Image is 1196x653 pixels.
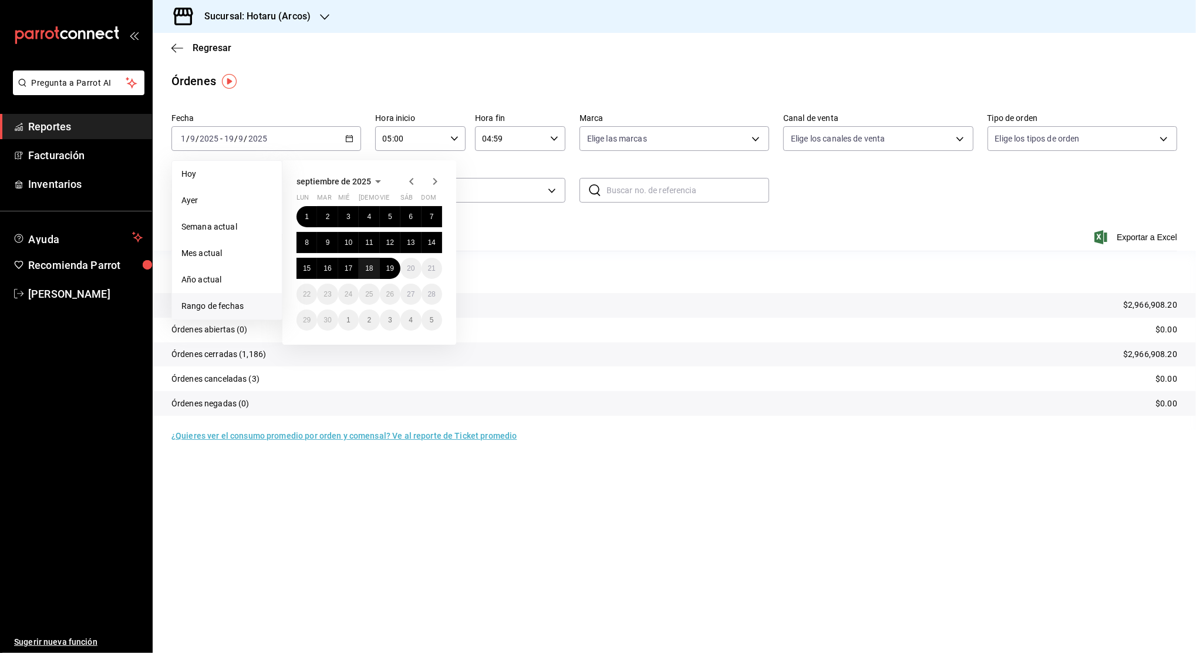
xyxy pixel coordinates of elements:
[587,133,647,144] span: Elige las marcas
[386,238,394,247] abbr: 12 de septiembre de 2025
[28,257,143,273] span: Recomienda Parrot
[988,115,1177,123] label: Tipo de orden
[1123,348,1177,361] p: $2,966,908.20
[422,258,442,279] button: 21 de septiembre de 2025
[386,264,394,272] abbr: 19 de septiembre de 2025
[359,309,379,331] button: 2 de octubre de 2025
[1097,230,1177,244] span: Exportar a Excel
[430,213,434,221] abbr: 7 de septiembre de 2025
[199,134,219,143] input: ----
[338,258,359,279] button: 17 de septiembre de 2025
[380,284,400,305] button: 26 de septiembre de 2025
[326,238,330,247] abbr: 9 de septiembre de 2025
[400,206,421,227] button: 6 de septiembre de 2025
[409,316,413,324] abbr: 4 de octubre de 2025
[368,213,372,221] abbr: 4 de septiembre de 2025
[428,290,436,298] abbr: 28 de septiembre de 2025
[783,115,973,123] label: Canal de venta
[995,133,1080,144] span: Elige los tipos de orden
[422,206,442,227] button: 7 de septiembre de 2025
[580,115,769,123] label: Marca
[186,134,190,143] span: /
[28,230,127,244] span: Ayuda
[234,134,238,143] span: /
[422,309,442,331] button: 5 de octubre de 2025
[338,232,359,253] button: 10 de septiembre de 2025
[407,290,415,298] abbr: 27 de septiembre de 2025
[181,221,272,233] span: Semana actual
[400,232,421,253] button: 13 de septiembre de 2025
[171,115,361,123] label: Fecha
[359,206,379,227] button: 4 de septiembre de 2025
[345,238,352,247] abbr: 10 de septiembre de 2025
[388,213,392,221] abbr: 5 de septiembre de 2025
[297,194,309,206] abbr: lunes
[428,264,436,272] abbr: 21 de septiembre de 2025
[346,213,351,221] abbr: 3 de septiembre de 2025
[222,74,237,89] button: Tooltip marker
[368,316,372,324] abbr: 2 de octubre de 2025
[338,284,359,305] button: 24 de septiembre de 2025
[317,258,338,279] button: 16 de septiembre de 2025
[359,194,428,206] abbr: jueves
[791,133,885,144] span: Elige los canales de venta
[8,85,144,97] a: Pregunta a Parrot AI
[1123,299,1177,311] p: $2,966,908.20
[400,309,421,331] button: 4 de octubre de 2025
[129,31,139,40] button: open_drawer_menu
[305,213,309,221] abbr: 1 de septiembre de 2025
[181,194,272,207] span: Ayer
[195,9,311,23] h3: Sucursal: Hotaru (Arcos)
[422,232,442,253] button: 14 de septiembre de 2025
[345,290,352,298] abbr: 24 de septiembre de 2025
[28,286,143,302] span: [PERSON_NAME]
[375,115,466,123] label: Hora inicio
[171,72,216,90] div: Órdenes
[400,284,421,305] button: 27 de septiembre de 2025
[297,177,371,186] span: septiembre de 2025
[1155,398,1177,410] p: $0.00
[181,247,272,260] span: Mes actual
[326,213,330,221] abbr: 2 de septiembre de 2025
[359,232,379,253] button: 11 de septiembre de 2025
[171,348,266,361] p: Órdenes cerradas (1,186)
[171,265,1177,279] p: Resumen
[28,147,143,163] span: Facturación
[386,290,394,298] abbr: 26 de septiembre de 2025
[180,134,186,143] input: --
[345,264,352,272] abbr: 17 de septiembre de 2025
[407,264,415,272] abbr: 20 de septiembre de 2025
[303,316,311,324] abbr: 29 de septiembre de 2025
[1155,324,1177,336] p: $0.00
[303,264,311,272] abbr: 15 de septiembre de 2025
[297,309,317,331] button: 29 de septiembre de 2025
[220,134,223,143] span: -
[13,70,144,95] button: Pregunta a Parrot AI
[324,316,331,324] abbr: 30 de septiembre de 2025
[407,238,415,247] abbr: 13 de septiembre de 2025
[359,284,379,305] button: 25 de septiembre de 2025
[317,232,338,253] button: 9 de septiembre de 2025
[317,194,331,206] abbr: martes
[324,264,331,272] abbr: 16 de septiembre de 2025
[380,309,400,331] button: 3 de octubre de 2025
[238,134,244,143] input: --
[297,258,317,279] button: 15 de septiembre de 2025
[1155,373,1177,385] p: $0.00
[422,284,442,305] button: 28 de septiembre de 2025
[248,134,268,143] input: ----
[171,324,248,336] p: Órdenes abiertas (0)
[430,316,434,324] abbr: 5 de octubre de 2025
[190,134,196,143] input: --
[324,290,331,298] abbr: 23 de septiembre de 2025
[224,134,234,143] input: --
[346,316,351,324] abbr: 1 de octubre de 2025
[380,206,400,227] button: 5 de septiembre de 2025
[28,176,143,192] span: Inventarios
[422,194,436,206] abbr: domingo
[338,309,359,331] button: 1 de octubre de 2025
[317,284,338,305] button: 23 de septiembre de 2025
[365,264,373,272] abbr: 18 de septiembre de 2025
[365,290,373,298] abbr: 25 de septiembre de 2025
[32,77,126,89] span: Pregunta a Parrot AI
